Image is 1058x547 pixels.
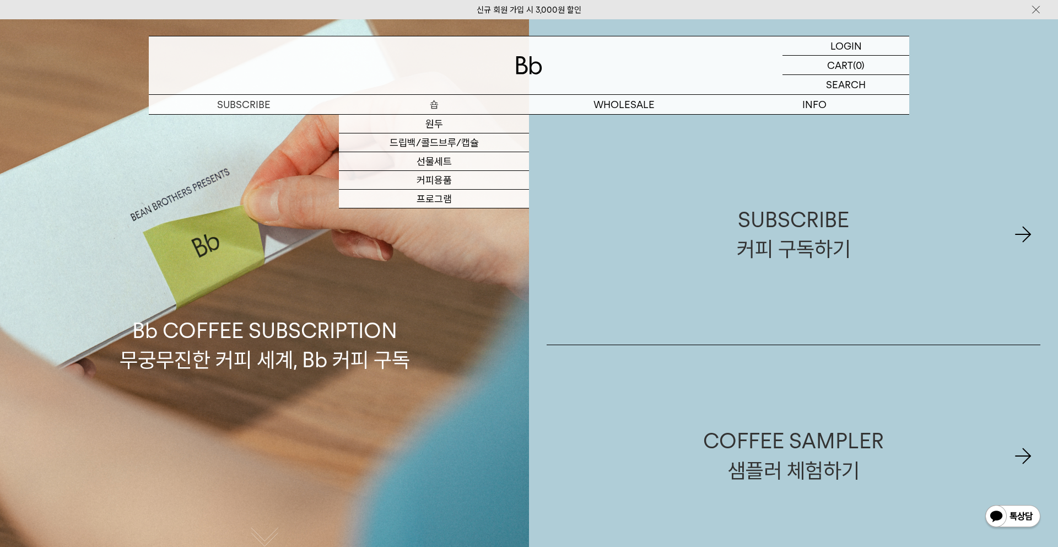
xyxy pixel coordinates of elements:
[339,115,529,133] a: 원두
[827,56,853,74] p: CART
[339,133,529,152] a: 드립백/콜드브루/캡슐
[339,171,529,190] a: 커피용품
[339,190,529,208] a: 프로그램
[339,95,529,114] a: 숍
[477,5,581,15] a: 신규 회원 가입 시 3,000원 할인
[339,152,529,171] a: 선물세트
[516,56,542,74] img: 로고
[529,95,719,114] p: WHOLESALE
[782,56,909,75] a: CART (0)
[120,211,410,374] p: Bb COFFEE SUBSCRIPTION 무궁무진한 커피 세계, Bb 커피 구독
[830,36,862,55] p: LOGIN
[984,504,1041,530] img: 카카오톡 채널 1:1 채팅 버튼
[853,56,865,74] p: (0)
[826,75,866,94] p: SEARCH
[703,426,884,485] div: COFFEE SAMPLER 샘플러 체험하기
[782,36,909,56] a: LOGIN
[737,205,851,264] div: SUBSCRIBE 커피 구독하기
[719,95,909,114] p: INFO
[149,95,339,114] a: SUBSCRIBE
[547,124,1040,345] a: SUBSCRIBE커피 구독하기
